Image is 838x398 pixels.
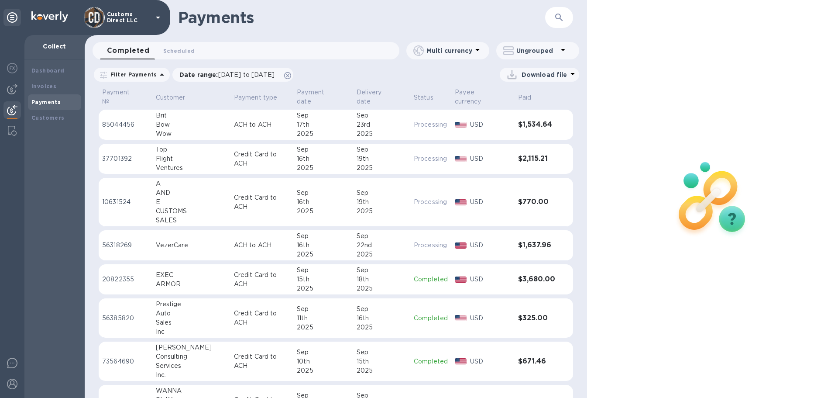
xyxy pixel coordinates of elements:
div: 2025 [357,207,407,216]
p: 56385820 [102,314,149,323]
div: 16th [357,314,407,323]
b: Invoices [31,83,56,90]
p: Collect [31,42,78,51]
div: Flight [156,154,227,163]
div: 2025 [357,129,407,138]
div: 15th [357,357,407,366]
p: USD [470,197,511,207]
img: USD [455,122,467,128]
span: Payee currency [455,88,511,106]
div: A [156,179,227,188]
div: 23rd [357,120,407,129]
div: WANNA [156,386,227,395]
p: Completed [414,314,448,323]
p: USD [470,357,511,366]
div: 16th [297,197,350,207]
p: Payment type [234,93,278,102]
div: VezerCare [156,241,227,250]
div: [PERSON_NAME] [156,343,227,352]
span: Payment type [234,93,289,102]
h3: $671.46 [518,357,556,366]
div: 2025 [357,323,407,332]
div: 17th [297,120,350,129]
div: 2025 [297,163,350,173]
p: Completed [414,357,448,366]
p: Payee currency [455,88,499,106]
b: Payments [31,99,61,105]
div: SALES [156,216,227,225]
img: USD [455,242,467,249]
p: Payment № [102,88,137,106]
p: Download file [522,70,567,79]
div: Sep [357,145,407,154]
div: Sep [297,305,350,314]
p: Customs Direct LLC [107,11,151,24]
div: Inc [156,327,227,336]
p: Filter Payments [107,71,157,78]
div: 2025 [297,207,350,216]
div: Unpin categories [3,9,21,26]
p: Processing [414,120,448,129]
p: 85044456 [102,120,149,129]
div: Services [156,361,227,370]
span: [DATE] to [DATE] [218,71,275,78]
div: Sep [357,266,407,275]
p: Credit Card to ACH [234,150,290,168]
p: Ungrouped [516,46,558,55]
div: 16th [297,154,350,163]
img: Logo [31,11,68,22]
h3: $1,534.64 [518,121,556,129]
div: Sales [156,318,227,327]
p: Completed [414,275,448,284]
p: Payment date [297,88,338,106]
div: 22nd [357,241,407,250]
div: Ventures [156,163,227,173]
p: ACH to ACH [234,120,290,129]
span: Scheduled [163,46,195,55]
img: Foreign exchange [7,63,17,73]
div: Sep [357,111,407,120]
div: Sep [297,348,350,357]
div: Sep [297,232,350,241]
img: USD [455,358,467,364]
div: 2025 [297,284,350,293]
div: Prestige [156,300,227,309]
div: 19th [357,197,407,207]
div: Sep [297,145,350,154]
div: 2025 [297,366,350,375]
div: Date range:[DATE] to [DATE] [172,68,293,82]
p: USD [470,275,511,284]
div: 2025 [357,366,407,375]
div: CUSTOMS [156,207,227,216]
p: Credit Card to ACH [234,309,290,327]
h3: $1,637.96 [518,241,556,249]
p: USD [470,120,511,129]
span: Status [414,93,445,102]
div: 2025 [357,163,407,173]
div: Brit [156,111,227,120]
p: Status [414,93,433,102]
img: USD [455,199,467,205]
div: Sep [357,188,407,197]
div: Sep [357,348,407,357]
div: Consulting [156,352,227,361]
h3: $325.00 [518,314,556,322]
div: 15th [297,275,350,284]
img: USD [455,315,467,321]
p: USD [470,314,511,323]
span: Payment № [102,88,149,106]
span: Delivery date [357,88,407,106]
h1: Payments [178,8,545,27]
div: Sep [357,305,407,314]
p: 20822355 [102,275,149,284]
p: Customer [156,93,185,102]
div: Bow [156,120,227,129]
div: E [156,197,227,207]
img: USD [455,277,467,283]
h3: $3,680.00 [518,275,556,284]
p: Multi currency [426,46,472,55]
p: 10631524 [102,197,149,207]
p: USD [470,154,511,163]
p: Credit Card to ACH [234,352,290,370]
h3: $2,115.21 [518,155,556,163]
